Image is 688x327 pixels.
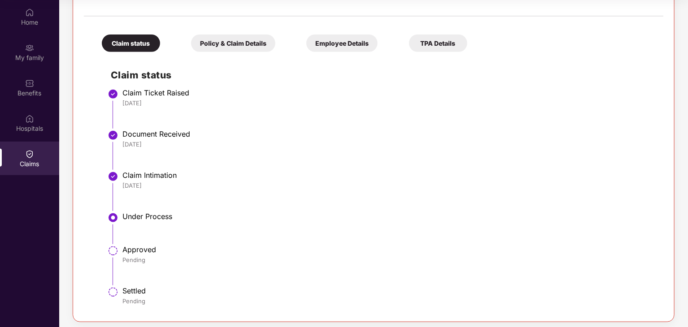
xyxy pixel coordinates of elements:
[25,114,34,123] img: svg+xml;base64,PHN2ZyBpZD0iSG9zcGl0YWxzIiB4bWxucz0iaHR0cDovL3d3dy53My5vcmcvMjAwMC9zdmciIHdpZHRoPS...
[191,34,275,52] div: Policy & Claim Details
[122,286,654,295] div: Settled
[122,99,654,107] div: [DATE]
[122,245,654,254] div: Approved
[108,130,118,141] img: svg+xml;base64,PHN2ZyBpZD0iU3RlcC1Eb25lLTMyeDMyIiB4bWxucz0iaHR0cDovL3d3dy53My5vcmcvMjAwMC9zdmciIH...
[122,297,654,305] div: Pending
[122,88,654,97] div: Claim Ticket Raised
[108,245,118,256] img: svg+xml;base64,PHN2ZyBpZD0iU3RlcC1QZW5kaW5nLTMyeDMyIiB4bWxucz0iaHR0cDovL3d3dy53My5vcmcvMjAwMC9zdm...
[122,140,654,148] div: [DATE]
[122,171,654,180] div: Claim Intimation
[409,34,467,52] div: TPA Details
[25,43,34,52] img: svg+xml;base64,PHN2ZyB3aWR0aD0iMjAiIGhlaWdodD0iMjAiIHZpZXdCb3g9IjAgMCAyMCAyMCIgZmlsbD0ibm9uZSIgeG...
[122,212,654,221] div: Under Process
[122,256,654,264] div: Pending
[108,212,118,223] img: svg+xml;base64,PHN2ZyBpZD0iU3RlcC1BY3RpdmUtMzJ4MzIiIHhtbG5zPSJodHRwOi8vd3d3LnczLm9yZy8yMDAwL3N2Zy...
[108,89,118,99] img: svg+xml;base64,PHN2ZyBpZD0iU3RlcC1Eb25lLTMyeDMyIiB4bWxucz0iaHR0cDovL3d3dy53My5vcmcvMjAwMC9zdmciIH...
[111,68,654,82] h2: Claim status
[108,287,118,297] img: svg+xml;base64,PHN2ZyBpZD0iU3RlcC1QZW5kaW5nLTMyeDMyIiB4bWxucz0iaHR0cDovL3d3dy53My5vcmcvMjAwMC9zdm...
[25,8,34,17] img: svg+xml;base64,PHN2ZyBpZD0iSG9tZSIgeG1sbnM9Imh0dHA6Ly93d3cudzMub3JnLzIwMDAvc3ZnIiB3aWR0aD0iMjAiIG...
[102,34,160,52] div: Claim status
[25,79,34,88] img: svg+xml;base64,PHN2ZyBpZD0iQmVuZWZpdHMiIHhtbG5zPSJodHRwOi8vd3d3LnczLm9yZy8yMDAwL3N2ZyIgd2lkdGg9Ij...
[122,181,654,189] div: [DATE]
[122,129,654,138] div: Document Received
[306,34,378,52] div: Employee Details
[108,171,118,182] img: svg+xml;base64,PHN2ZyBpZD0iU3RlcC1Eb25lLTMyeDMyIiB4bWxucz0iaHR0cDovL3d3dy53My5vcmcvMjAwMC9zdmciIH...
[25,150,34,159] img: svg+xml;base64,PHN2ZyBpZD0iQ2xhaW0iIHhtbG5zPSJodHRwOi8vd3d3LnczLm9yZy8yMDAwL3N2ZyIgd2lkdGg9IjIwIi...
